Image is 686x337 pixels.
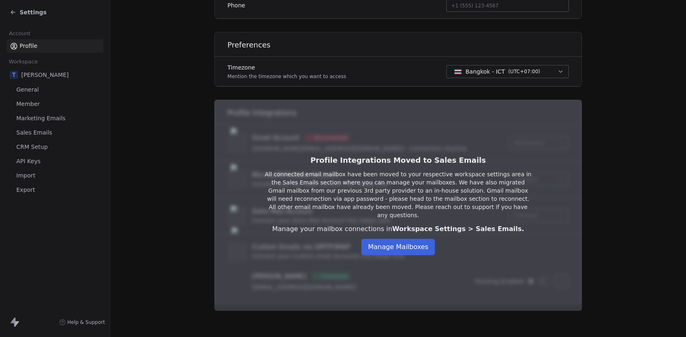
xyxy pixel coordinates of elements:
a: Export [7,183,103,197]
p: All connected email mailbox have been moved to your respective workspace settings area in the Sal... [264,170,532,219]
span: [PERSON_NAME] [21,71,69,79]
span: Workspace Settings > Sales Emails. [392,225,524,233]
div: Manage your mailbox connections in [264,224,532,234]
span: Help & Support [67,319,105,326]
span: Settings [20,8,47,16]
a: Help & Support [59,319,105,326]
h1: Preferences [227,40,582,50]
span: Marketing Emails [16,114,65,123]
span: Profile [20,42,38,50]
button: Bangkok - ICT(UTC+07:00) [446,65,569,78]
span: ( UTC+07:00 ) [508,68,540,75]
span: Workspace [5,56,41,68]
a: Marketing Emails [7,112,103,125]
a: Import [7,169,103,182]
button: Manage Mailboxes [361,239,435,255]
a: API Keys [7,155,103,168]
a: Profile [7,39,103,53]
a: Member [7,97,103,111]
span: General [16,85,39,94]
span: Bangkok - ICT [465,67,505,76]
a: General [7,83,103,97]
label: Phone [227,1,245,9]
span: Import [16,171,35,180]
span: CRM Setup [16,143,48,151]
span: +1 (555) 123-4567 [451,3,499,9]
span: Export [16,186,35,194]
span: Sales Emails [16,128,52,137]
p: Mention the timezone which you want to access [227,73,346,80]
label: Timezone [227,63,346,72]
a: Settings [10,8,47,16]
span: Account [5,27,34,40]
span: Member [16,100,40,108]
span: API Keys [16,157,40,166]
a: Sales Emails [7,126,103,139]
a: CRM Setup [7,140,103,154]
span: T [10,71,18,79]
h1: Profile Integrations Moved to Sales Emails [264,155,532,165]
